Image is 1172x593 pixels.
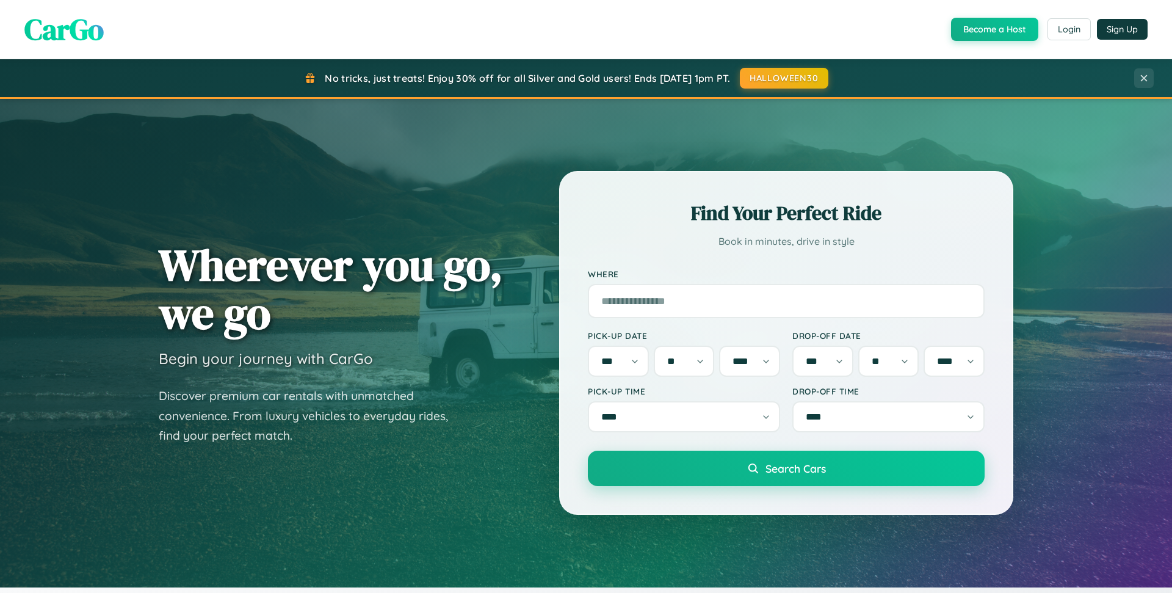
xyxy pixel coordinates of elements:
[159,386,464,446] p: Discover premium car rentals with unmatched convenience. From luxury vehicles to everyday rides, ...
[588,269,985,279] label: Where
[792,386,985,396] label: Drop-off Time
[325,72,730,84] span: No tricks, just treats! Enjoy 30% off for all Silver and Gold users! Ends [DATE] 1pm PT.
[792,330,985,341] label: Drop-off Date
[1097,19,1148,40] button: Sign Up
[24,9,104,49] span: CarGo
[159,349,373,368] h3: Begin your journey with CarGo
[740,68,828,89] button: HALLOWEEN30
[159,241,503,337] h1: Wherever you go, we go
[951,18,1038,41] button: Become a Host
[588,386,780,396] label: Pick-up Time
[1047,18,1091,40] button: Login
[588,451,985,486] button: Search Cars
[588,200,985,227] h2: Find Your Perfect Ride
[588,330,780,341] label: Pick-up Date
[765,462,826,475] span: Search Cars
[588,233,985,250] p: Book in minutes, drive in style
